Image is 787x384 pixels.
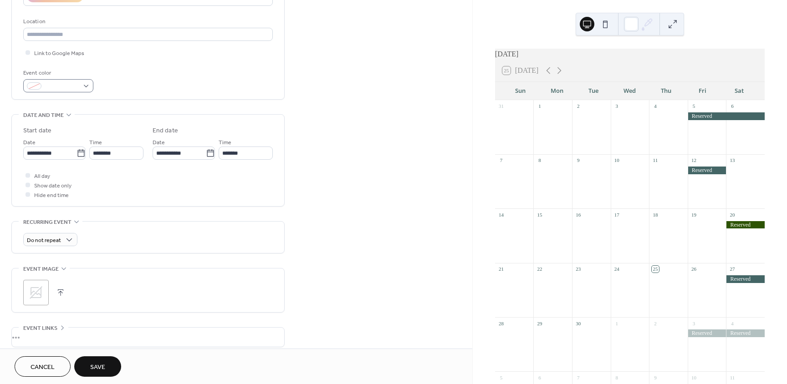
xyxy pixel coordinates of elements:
[612,82,648,100] div: Wed
[690,266,697,273] div: 26
[721,82,757,100] div: Sat
[575,103,582,110] div: 2
[575,82,612,100] div: Tue
[536,103,543,110] div: 1
[502,82,539,100] div: Sun
[23,68,92,78] div: Event color
[34,181,72,191] span: Show date only
[685,82,721,100] div: Fri
[729,320,736,327] div: 4
[575,211,582,218] div: 16
[726,221,765,229] div: Reserved
[652,103,659,110] div: 4
[690,103,697,110] div: 5
[652,157,659,164] div: 11
[23,280,49,305] div: ;
[23,111,64,120] span: Date and time
[23,217,72,227] span: Recurring event
[498,320,505,327] div: 28
[23,323,57,333] span: Event links
[498,211,505,218] div: 14
[690,211,697,218] div: 19
[219,138,231,147] span: Time
[690,320,697,327] div: 3
[652,211,659,218] div: 18
[652,266,659,273] div: 25
[652,320,659,327] div: 2
[153,126,178,136] div: End date
[729,157,736,164] div: 13
[539,82,575,100] div: Mon
[498,103,505,110] div: 31
[27,235,61,246] span: Do not repeat
[74,356,121,377] button: Save
[575,266,582,273] div: 23
[575,157,582,164] div: 9
[536,211,543,218] div: 15
[613,211,620,218] div: 17
[536,320,543,327] div: 29
[34,49,84,58] span: Link to Google Maps
[12,328,284,347] div: •••
[575,374,582,381] div: 7
[23,17,271,26] div: Location
[613,157,620,164] div: 10
[729,374,736,381] div: 11
[23,138,36,147] span: Date
[31,363,55,372] span: Cancel
[729,211,736,218] div: 20
[575,320,582,327] div: 30
[688,112,765,120] div: Reserved
[690,157,697,164] div: 12
[536,157,543,164] div: 8
[90,363,105,372] span: Save
[726,275,765,283] div: Reserved
[23,126,51,136] div: Start date
[726,329,765,337] div: Reserved
[729,103,736,110] div: 6
[498,266,505,273] div: 21
[498,157,505,164] div: 7
[688,167,726,174] div: Reserved
[690,374,697,381] div: 10
[34,191,69,200] span: Hide end time
[613,266,620,273] div: 24
[652,374,659,381] div: 9
[89,138,102,147] span: Time
[613,103,620,110] div: 3
[613,374,620,381] div: 8
[536,374,543,381] div: 6
[729,266,736,273] div: 27
[613,320,620,327] div: 1
[536,266,543,273] div: 22
[495,49,765,60] div: [DATE]
[648,82,685,100] div: Thu
[688,329,726,337] div: Reserved
[15,356,71,377] button: Cancel
[153,138,165,147] span: Date
[23,264,59,274] span: Event image
[498,374,505,381] div: 5
[34,172,50,181] span: All day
